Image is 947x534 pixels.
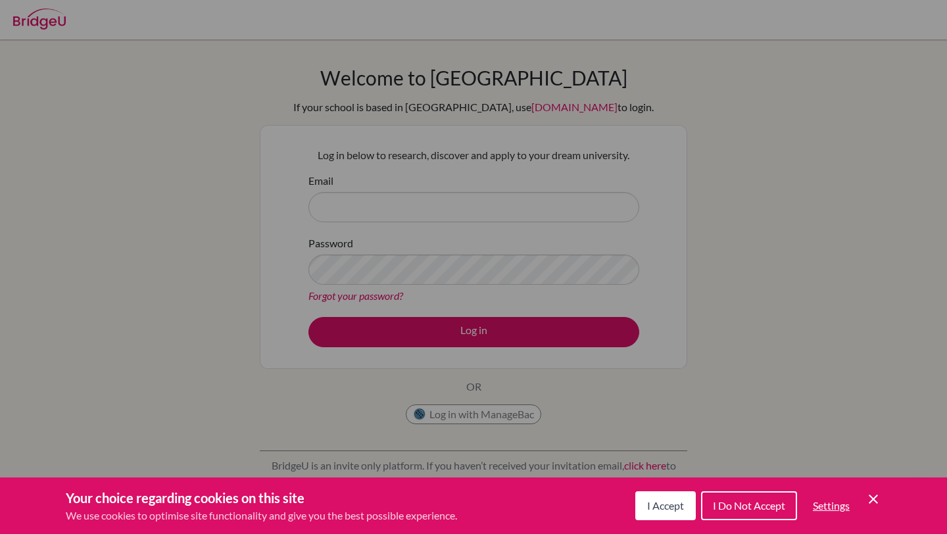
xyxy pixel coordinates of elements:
span: I Do Not Accept [713,499,785,512]
span: Settings [813,499,850,512]
h3: Your choice regarding cookies on this site [66,488,457,508]
button: Save and close [865,491,881,507]
button: I Do Not Accept [701,491,797,520]
p: We use cookies to optimise site functionality and give you the best possible experience. [66,508,457,523]
span: I Accept [647,499,684,512]
button: I Accept [635,491,696,520]
button: Settings [802,493,860,519]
